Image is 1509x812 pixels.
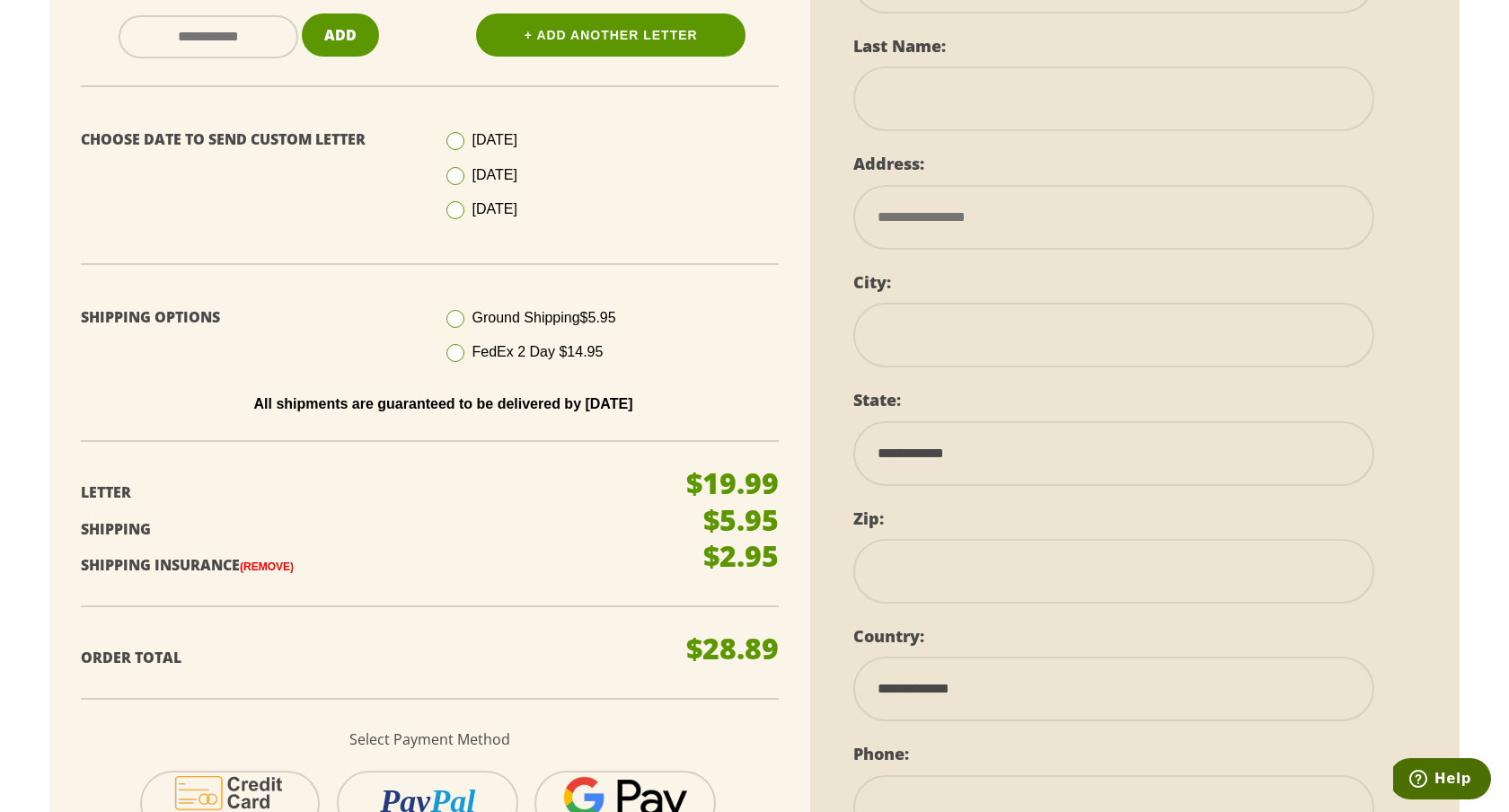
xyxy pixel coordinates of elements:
[94,396,792,412] p: All shipments are guaranteed to be delivered by [DATE]
[324,25,357,45] span: Add
[853,271,891,293] label: City:
[302,13,379,57] button: Add
[686,469,779,498] p: $19.99
[81,304,417,331] p: Shipping Options
[853,743,909,764] label: Phone:
[240,560,294,573] a: (Remove)
[703,542,779,570] p: $2.95
[853,153,924,174] label: Address:
[81,480,658,506] p: Letter
[81,127,417,153] p: Choose Date To Send Custom Letter
[853,507,884,529] label: Zip:
[472,310,616,325] span: Ground Shipping
[81,645,658,671] p: Order Total
[472,167,517,182] span: [DATE]
[580,310,616,325] span: $5.95
[853,35,946,57] label: Last Name:
[476,13,746,57] a: + Add Another Letter
[703,506,779,534] p: $5.95
[81,516,658,543] p: Shipping
[81,727,779,753] p: Select Payment Method
[472,132,517,147] span: [DATE]
[1393,758,1491,803] iframe: Opens a widget where you can find more information
[81,552,658,578] p: Shipping Insurance
[853,389,901,410] label: State:
[472,201,517,216] span: [DATE]
[853,625,924,647] label: Country:
[472,344,604,359] span: FedEx 2 Day $14.95
[686,634,779,663] p: $28.89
